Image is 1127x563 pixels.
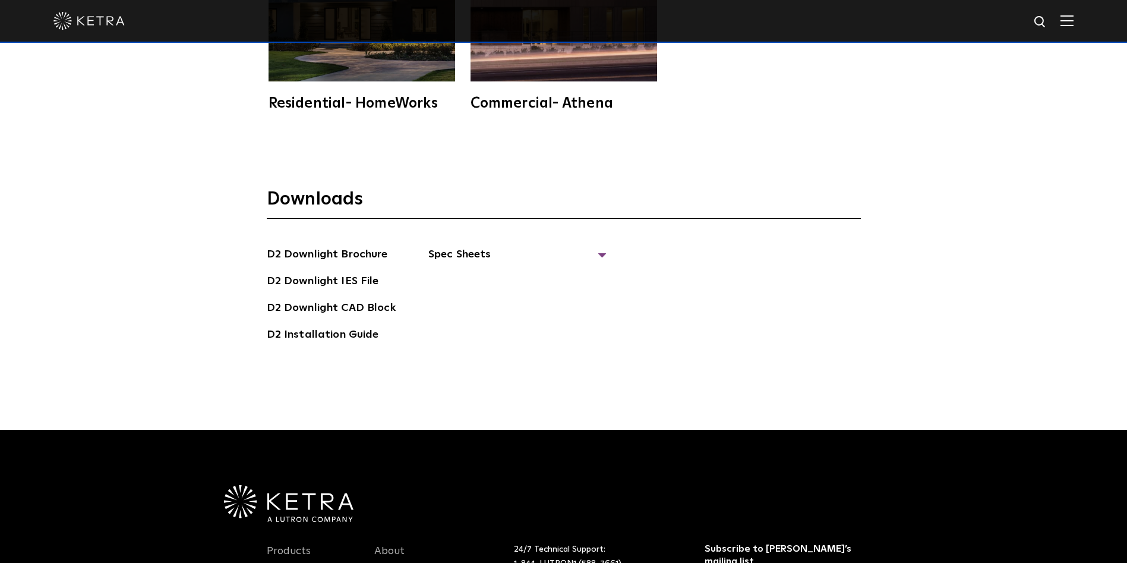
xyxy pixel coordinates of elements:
a: D2 Downlight IES File [267,273,379,292]
a: D2 Downlight CAD Block [267,300,396,319]
a: D2 Downlight Brochure [267,246,388,265]
h3: Downloads [267,188,861,219]
img: Ketra-aLutronCo_White_RGB [224,485,353,522]
img: ketra-logo-2019-white [53,12,125,30]
span: Spec Sheets [428,246,607,272]
div: Commercial- Athena [471,96,657,111]
img: Hamburger%20Nav.svg [1060,15,1074,26]
a: D2 Installation Guide [267,326,379,345]
div: Residential- HomeWorks [269,96,455,111]
img: search icon [1033,15,1048,30]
